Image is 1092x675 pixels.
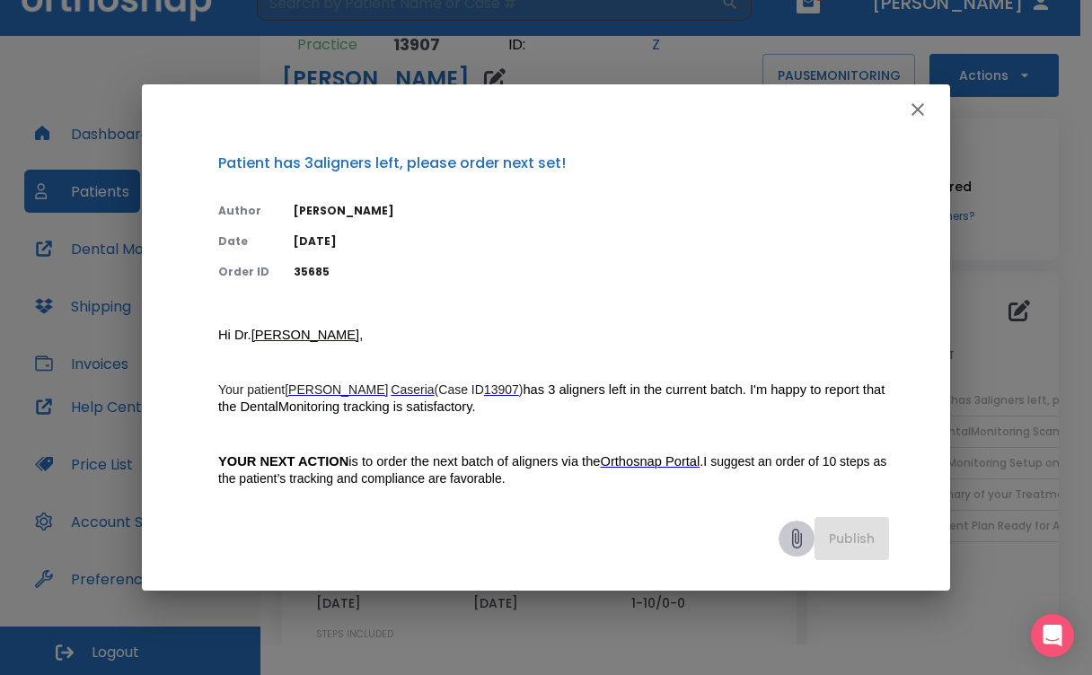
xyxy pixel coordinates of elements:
[218,454,348,469] strong: YOUR NEXT ACTION
[218,454,600,469] span: is to order the next batch of aligners via the
[218,382,285,397] span: Your patient
[251,328,360,343] a: [PERSON_NAME]
[218,203,272,219] p: Author
[1031,614,1074,657] div: Open Intercom Messenger
[218,382,888,414] span: has 3 aligners left in the current batch. I'm happy to report that the DentalMonitoring tracking ...
[294,203,889,219] p: [PERSON_NAME]
[391,382,434,398] a: Caseria
[359,328,363,342] span: ,
[484,382,519,397] span: 13907
[251,328,360,342] span: [PERSON_NAME]
[391,382,434,397] span: Caseria
[218,233,272,250] p: Date
[700,454,703,469] span: .
[218,264,272,280] p: Order ID
[285,382,388,398] a: [PERSON_NAME]
[285,382,388,397] span: [PERSON_NAME]
[294,264,889,280] p: 35685
[218,153,889,174] p: Patient has 3aligners left, please order next set!
[600,454,700,469] span: Orthosnap Portal
[294,233,889,250] p: [DATE]
[519,382,524,397] span: )
[218,328,251,342] span: Hi Dr.
[484,382,519,398] a: 13907
[600,454,700,469] a: Orthosnap Portal
[435,382,484,397] span: (Case ID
